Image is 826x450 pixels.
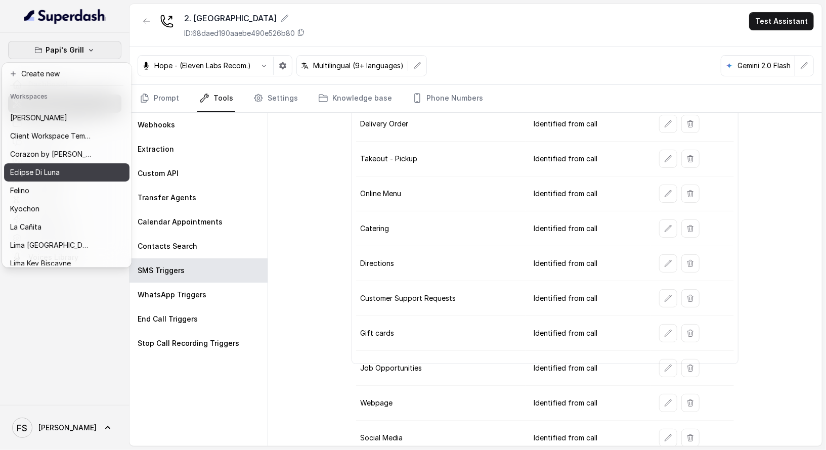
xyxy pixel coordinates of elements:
[8,41,121,59] button: Papi's Grill
[4,65,129,83] button: Create new
[10,112,67,124] p: [PERSON_NAME]
[10,221,41,233] p: La Cañita
[4,87,129,104] header: Workspaces
[10,239,91,251] p: Lima [GEOGRAPHIC_DATA]
[10,148,91,160] p: Corazon by [PERSON_NAME]
[46,44,84,56] p: Papi's Grill
[10,257,71,269] p: Lima Key Biscayne
[10,203,39,215] p: Kyochon
[10,166,60,178] p: Eclipse Di Luna
[10,185,29,197] p: Felino
[2,63,132,267] div: Papi's Grill
[10,130,91,142] p: Client Workspace Template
